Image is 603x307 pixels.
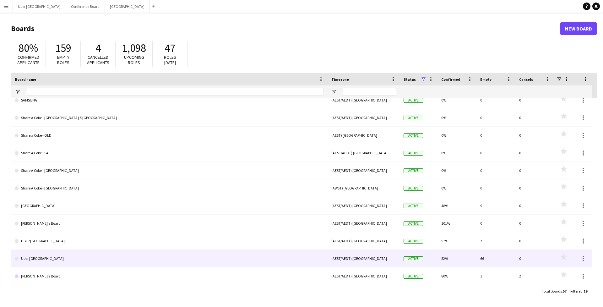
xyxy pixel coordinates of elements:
[404,133,423,138] span: Active
[560,22,597,35] a: New Board
[328,144,400,162] div: (ACST/ACDT) [GEOGRAPHIC_DATA]
[328,215,400,232] div: (AEST/AEDT) [GEOGRAPHIC_DATA]
[437,215,476,232] div: 101%
[328,91,400,109] div: (AEST/AEDT) [GEOGRAPHIC_DATA]
[343,88,396,96] input: Timezone Filter Input
[328,250,400,267] div: (AEST/AEDT) [GEOGRAPHIC_DATA]
[164,54,176,65] span: Roles [DATE]
[437,232,476,249] div: 97%
[66,0,105,13] button: Conference Board
[476,91,515,109] div: 0
[476,127,515,144] div: 0
[480,77,492,82] span: Empty
[570,289,583,293] span: Filtered
[15,250,324,267] a: Uber [GEOGRAPHIC_DATA]
[437,197,476,214] div: 48%
[476,232,515,249] div: 2
[515,162,554,179] div: 0
[437,127,476,144] div: 0%
[15,77,36,82] span: Board name
[15,267,324,285] a: [PERSON_NAME]'s Board
[331,77,349,82] span: Timezone
[437,179,476,197] div: 0%
[15,162,324,179] a: Share A Coke - [GEOGRAPHIC_DATA]
[55,41,71,55] span: 159
[515,127,554,144] div: 0
[515,109,554,126] div: 0
[124,54,144,65] span: Upcoming roles
[519,77,533,82] span: Cancels
[441,77,460,82] span: Confirmed
[17,54,40,65] span: Confirmed applicants
[476,215,515,232] div: 0
[515,179,554,197] div: 0
[328,232,400,249] div: (AEST/AEDT) [GEOGRAPHIC_DATA]
[437,91,476,109] div: 0%
[404,186,423,191] span: Active
[584,289,587,293] span: 19
[476,144,515,162] div: 0
[476,162,515,179] div: 0
[15,232,324,250] a: UBER [GEOGRAPHIC_DATA]
[165,41,175,55] span: 47
[328,162,400,179] div: (AEST/AEDT) [GEOGRAPHIC_DATA]
[476,267,515,285] div: 1
[328,267,400,285] div: (AEST/AEDT) [GEOGRAPHIC_DATA]
[15,127,324,144] a: Share a Coke - QLD
[95,41,101,55] span: 4
[563,289,567,293] span: 57
[437,109,476,126] div: 0%
[515,91,554,109] div: 0
[328,127,400,144] div: (AEST) [GEOGRAPHIC_DATA]
[515,250,554,267] div: 0
[105,0,150,13] button: [GEOGRAPHIC_DATA]
[404,116,423,120] span: Active
[15,179,324,197] a: Share A Coke - [GEOGRAPHIC_DATA]
[11,24,560,33] h1: Boards
[57,54,69,65] span: Empty roles
[437,162,476,179] div: 0%
[476,109,515,126] div: 0
[15,91,324,109] a: SAMSUNG
[13,0,66,13] button: Uber [GEOGRAPHIC_DATA]
[19,41,38,55] span: 80%
[328,197,400,214] div: (AEST/AEDT) [GEOGRAPHIC_DATA]
[15,144,324,162] a: Share A Coke - SA
[404,151,423,156] span: Active
[15,109,324,127] a: Share A Coke - [GEOGRAPHIC_DATA] & [GEOGRAPHIC_DATA]
[476,197,515,214] div: 9
[515,232,554,249] div: 0
[15,197,324,215] a: [GEOGRAPHIC_DATA]
[15,215,324,232] a: [PERSON_NAME]'s Board
[87,54,109,65] span: Cancelled applicants
[476,179,515,197] div: 0
[404,256,423,261] span: Active
[328,179,400,197] div: (AWST) [GEOGRAPHIC_DATA]
[404,168,423,173] span: Active
[437,144,476,162] div: 0%
[15,89,20,95] button: Open Filter Menu
[404,239,423,244] span: Active
[515,144,554,162] div: 0
[437,250,476,267] div: 82%
[404,221,423,226] span: Active
[404,204,423,208] span: Active
[328,109,400,126] div: (AEST/AEDT) [GEOGRAPHIC_DATA]
[515,215,554,232] div: 0
[331,89,337,95] button: Open Filter Menu
[404,77,416,82] span: Status
[404,274,423,279] span: Active
[404,98,423,103] span: Active
[437,267,476,285] div: 80%
[476,250,515,267] div: 66
[26,88,324,96] input: Board name Filter Input
[542,289,562,293] span: Total Boards
[515,267,554,285] div: 2
[122,41,146,55] span: 1,098
[542,285,567,297] div: :
[515,197,554,214] div: 0
[570,285,587,297] div: :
